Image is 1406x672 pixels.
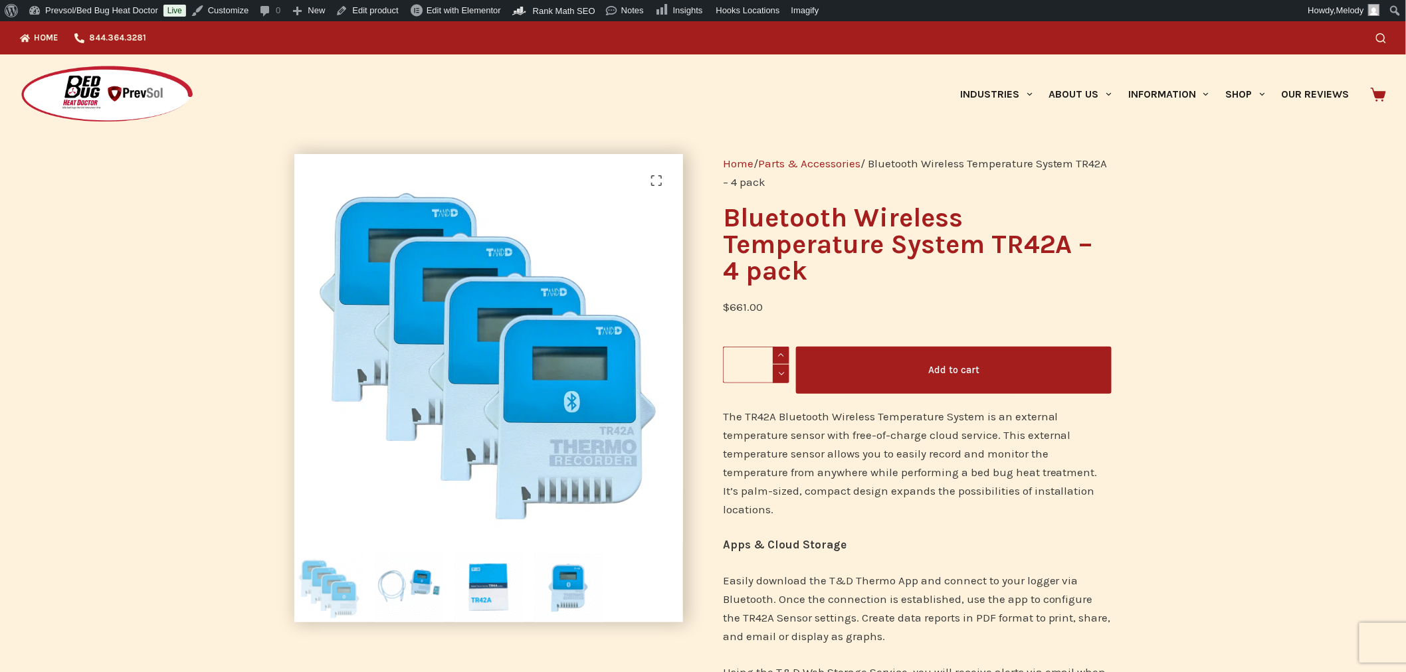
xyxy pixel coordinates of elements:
img: Package includes 4 TR42A Data Loggers, 4 Lithium Batteries, 4 TR-5106 Temperature Sensors [374,552,444,622]
strong: Apps & Cloud Storage [723,538,847,551]
a: Home [723,157,753,170]
nav: Top Menu [20,21,154,54]
a: Our Reviews [1273,54,1357,134]
nav: Primary [952,54,1357,134]
img: TR42A Bluetooth Thermo Recorder with Free Cloud Service [454,552,524,622]
a: About Us [1041,54,1120,134]
span: Insights [673,5,703,15]
img: Prevsol/Bed Bug Heat Doctor [20,65,194,124]
a: Live [163,5,186,17]
button: Search [1376,33,1386,43]
a: Home [20,21,66,54]
a: 844.364.3281 [66,21,154,54]
a: Information [1120,54,1217,134]
span: $ [723,300,730,313]
a: Industries [952,54,1041,134]
a: Shop [1217,54,1273,134]
p: Easily download the T&D Thermo App and connect to your logger via Bluetooth. Once the connection ... [723,571,1112,645]
nav: Breadcrumb [723,154,1112,191]
span: Melody [1336,5,1364,15]
span: Edit with Elementor [427,5,501,15]
bdi: 661.00 [723,300,763,313]
a: Parts & Accessories [758,157,860,170]
input: Product quantity [723,347,789,383]
button: Add to cart [796,347,1112,394]
p: The TR42A Bluetooth Wireless Temperature System is an external temperature sensor with free-of-ch... [723,407,1112,519]
span: Rank Math SEO [533,6,595,16]
h1: Bluetooth Wireless Temperature System TR42A – 4 pack [723,205,1112,284]
button: Open LiveChat chat widget [11,5,50,45]
img: TR42A Bluetooth Thermo Recorder package of 4 [294,552,364,622]
img: TR42A Bluetooth Thermo Recorder for bed bug heat treatment temperature monitoring [534,552,603,622]
a: View full-screen image gallery [643,167,670,194]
